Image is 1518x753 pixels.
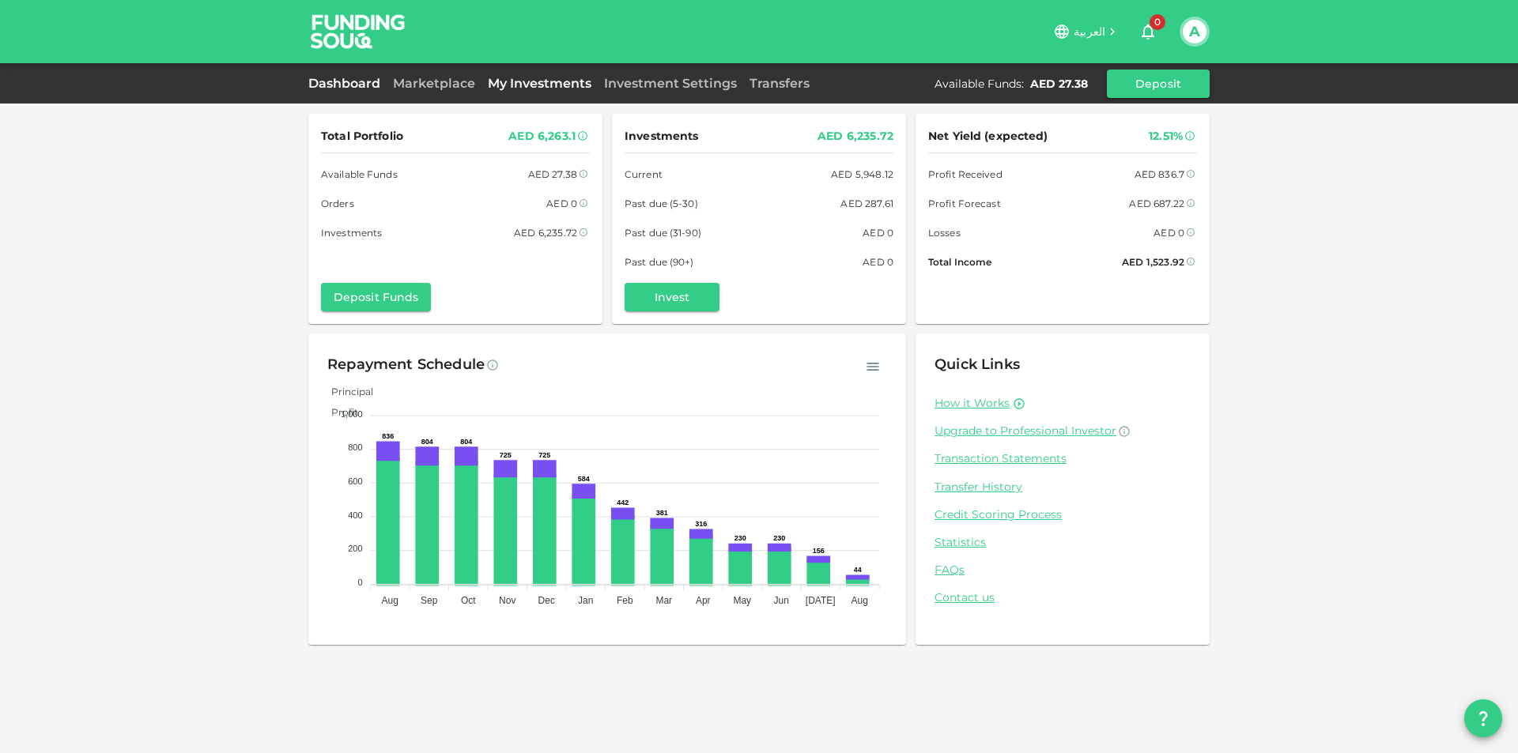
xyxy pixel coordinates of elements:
span: Past due (31-90) [625,224,701,241]
span: Losses [928,224,961,241]
button: question [1464,699,1502,737]
div: Repayment Schedule [327,352,485,378]
tspan: Sep [421,595,438,606]
tspan: Aug [382,595,398,606]
a: Marketplace [387,76,481,91]
div: AED 0 [546,195,577,212]
tspan: Nov [499,595,515,606]
button: Invest [625,283,719,311]
div: AED 0 [863,254,893,270]
span: Orders [321,195,354,212]
a: Upgrade to Professional Investor [935,424,1191,439]
span: Investments [321,224,382,241]
tspan: 400 [348,510,362,520]
div: Available Funds : [935,76,1024,92]
span: Investments [625,126,698,146]
tspan: 200 [348,544,362,553]
tspan: Oct [461,595,476,606]
button: A [1183,20,1206,43]
span: Total Portfolio [321,126,403,146]
div: AED 6,263.1 [508,126,576,146]
div: AED 27.38 [528,166,577,183]
a: Credit Scoring Process [935,507,1191,522]
span: Available Funds [321,166,398,183]
a: Dashboard [308,76,387,91]
a: FAQs [935,563,1191,578]
tspan: 1,000 [341,409,363,419]
a: My Investments [481,76,598,91]
div: AED 5,948.12 [831,166,893,183]
tspan: May [733,595,751,606]
tspan: 800 [348,442,362,452]
div: AED 6,235.72 [818,126,893,146]
a: Transfers [743,76,816,91]
a: Transaction Statements [935,451,1191,466]
a: Contact us [935,590,1191,605]
span: Net Yield (expected) [928,126,1048,146]
span: Quick Links [935,356,1020,373]
div: 12.51% [1149,126,1183,146]
tspan: Feb [617,595,633,606]
div: AED 1,523.92 [1122,254,1184,270]
a: Investment Settings [598,76,743,91]
a: How it Works [935,396,1010,411]
span: Principal [319,386,373,397]
div: AED 27.38 [1030,76,1088,92]
span: 0 [1150,14,1165,30]
tspan: Mar [655,595,672,606]
div: AED 287.61 [840,195,893,212]
a: Statistics [935,535,1191,550]
button: 0 [1132,16,1164,47]
span: Total Income [928,254,991,270]
tspan: Jun [774,595,789,606]
span: Current [625,166,663,183]
tspan: [DATE] [806,595,836,606]
tspan: Apr [696,595,711,606]
span: Past due (90+) [625,254,694,270]
button: Deposit Funds [321,283,431,311]
span: Upgrade to Professional Investor [935,424,1116,438]
div: AED 6,235.72 [514,224,577,241]
a: Transfer History [935,480,1191,495]
div: AED 687.22 [1129,195,1184,212]
span: Past due (5-30) [625,195,698,212]
span: Profit Forecast [928,195,1001,212]
div: AED 0 [1154,224,1184,241]
span: Profit Received [928,166,1003,183]
span: العربية [1074,24,1105,39]
tspan: Dec [538,595,555,606]
button: Deposit [1107,70,1210,98]
tspan: 600 [348,476,362,486]
tspan: Jan [578,595,593,606]
tspan: 0 [357,578,362,587]
span: Profit [319,406,358,418]
div: AED 836.7 [1135,166,1184,183]
div: AED 0 [863,224,893,241]
tspan: Aug [852,595,868,606]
